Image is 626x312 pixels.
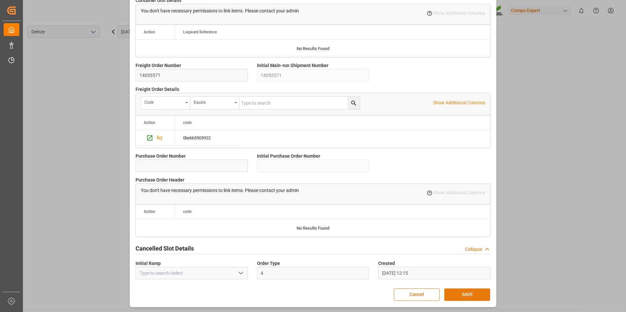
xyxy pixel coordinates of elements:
[235,268,245,278] button: open menu
[141,187,299,194] p: You don't have necessary permissions to link items. Please contact your admin
[183,120,192,125] span: code
[239,97,360,109] input: Type to search
[347,97,360,109] button: search button
[144,120,155,125] div: Action
[394,288,440,301] button: Cancel
[144,98,183,105] div: code
[175,130,241,146] div: 0bebb5505922
[144,30,155,34] div: Action
[378,267,490,279] input: DD.MM.YYYY HH:MM
[175,130,241,146] div: Press SPACE to select this row.
[136,130,175,146] div: Press SPACE to select this row.
[465,246,482,253] div: Collapse
[257,153,320,160] span: Initial Purchase Order Number
[183,209,192,214] span: code
[136,267,248,279] input: Type to search/select
[136,177,184,183] span: Purchase Order Header
[257,62,328,69] span: Initial Main-run Shipment Number
[433,99,485,106] p: Show Additional Columns
[136,62,181,69] span: Freight Order Number
[193,98,232,105] div: Equals
[136,86,179,93] span: Freight Order Details
[136,153,186,160] span: Purchase Order Number
[136,260,161,267] span: Initial Ramp
[136,244,194,253] h2: Cancelled Slot Details
[183,30,217,34] span: Logward Reference
[144,209,155,214] div: Action
[190,97,239,109] button: open menu
[257,260,280,267] span: Order Type
[141,97,190,109] button: open menu
[378,260,395,267] span: Created
[141,8,299,14] p: You don't have necessary permissions to link items. Please contact your admin
[444,288,490,301] button: SAVE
